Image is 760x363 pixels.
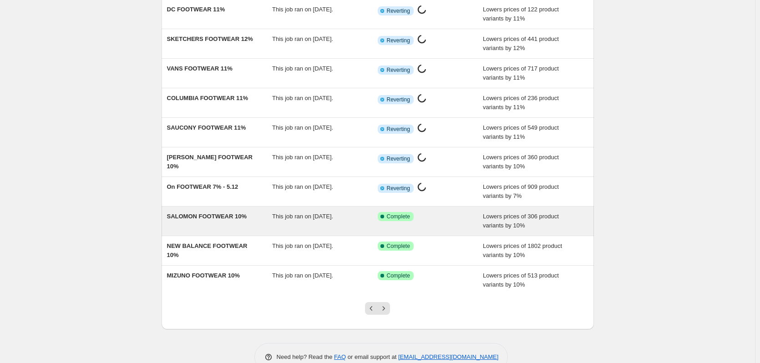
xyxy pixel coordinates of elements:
[167,6,225,13] span: DC FOOTWEAR 11%
[387,185,410,192] span: Reverting
[272,65,333,72] span: This job ran on [DATE].
[483,242,562,258] span: Lowers prices of 1802 product variants by 10%
[387,213,410,220] span: Complete
[272,6,333,13] span: This job ran on [DATE].
[277,353,334,360] span: Need help? Read the
[483,154,559,170] span: Lowers prices of 360 product variants by 10%
[365,302,390,315] nav: Pagination
[483,124,559,140] span: Lowers prices of 549 product variants by 11%
[483,65,559,81] span: Lowers prices of 717 product variants by 11%
[272,124,333,131] span: This job ran on [DATE].
[272,95,333,101] span: This job ran on [DATE].
[483,6,559,22] span: Lowers prices of 122 product variants by 11%
[483,272,559,288] span: Lowers prices of 513 product variants by 10%
[387,66,410,74] span: Reverting
[346,353,398,360] span: or email support at
[167,272,240,279] span: MIZUNO FOOTWEAR 10%
[387,96,410,103] span: Reverting
[387,242,410,250] span: Complete
[365,302,378,315] button: Previous
[167,154,253,170] span: [PERSON_NAME] FOOTWEAR 10%
[377,302,390,315] button: Next
[398,353,498,360] a: [EMAIL_ADDRESS][DOMAIN_NAME]
[272,154,333,161] span: This job ran on [DATE].
[167,124,246,131] span: SAUCONY FOOTWEAR 11%
[167,242,248,258] span: NEW BALANCE FOOTWEAR 10%
[167,95,248,101] span: COLUMBIA FOOTWEAR 11%
[334,353,346,360] a: FAQ
[483,213,559,229] span: Lowers prices of 306 product variants by 10%
[387,37,410,44] span: Reverting
[387,126,410,133] span: Reverting
[483,183,559,199] span: Lowers prices of 909 product variants by 7%
[167,183,238,190] span: On FOOTWEAR 7% - 5.12
[167,213,247,220] span: SALOMON FOOTWEAR 10%
[272,213,333,220] span: This job ran on [DATE].
[483,95,559,111] span: Lowers prices of 236 product variants by 11%
[387,7,410,15] span: Reverting
[167,65,233,72] span: VANS FOOTWEAR 11%
[387,155,410,162] span: Reverting
[272,272,333,279] span: This job ran on [DATE].
[167,35,253,42] span: SKETCHERS FOOTWEAR 12%
[387,272,410,279] span: Complete
[272,242,333,249] span: This job ran on [DATE].
[272,183,333,190] span: This job ran on [DATE].
[483,35,559,51] span: Lowers prices of 441 product variants by 12%
[272,35,333,42] span: This job ran on [DATE].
